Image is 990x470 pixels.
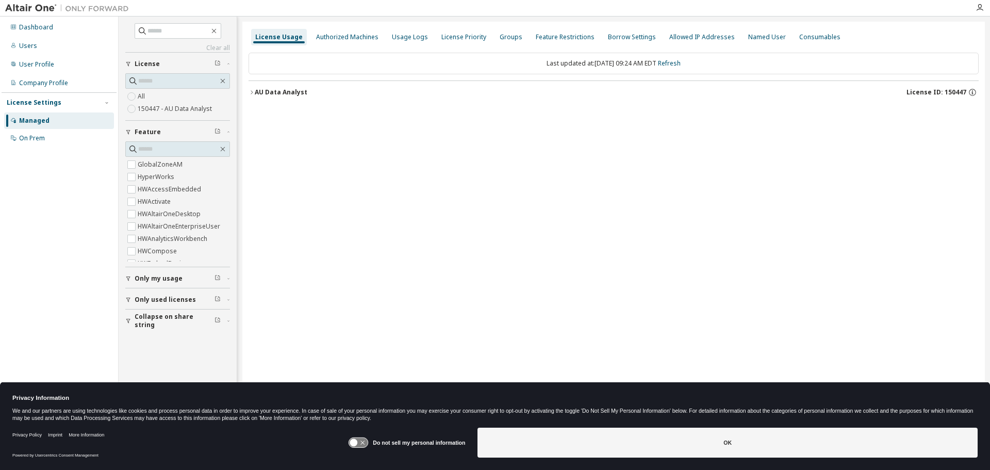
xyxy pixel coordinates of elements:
[799,33,840,41] div: Consumables
[138,103,214,115] label: 150447 - AU Data Analyst
[138,196,173,208] label: HWActivate
[135,274,183,283] span: Only my usage
[214,274,221,283] span: Clear filter
[125,121,230,143] button: Feature
[249,81,979,104] button: AU Data AnalystLicense ID: 150447
[135,313,214,329] span: Collapse on share string
[19,79,68,87] div: Company Profile
[214,60,221,68] span: Clear filter
[135,296,196,304] span: Only used licenses
[249,53,979,74] div: Last updated at: [DATE] 09:24 AM EDT
[138,171,176,183] label: HyperWorks
[214,317,221,325] span: Clear filter
[669,33,735,41] div: Allowed IP Addresses
[138,90,147,103] label: All
[125,53,230,75] button: License
[19,117,49,125] div: Managed
[500,33,522,41] div: Groups
[7,99,61,107] div: License Settings
[5,3,134,13] img: Altair One
[125,267,230,290] button: Only my usage
[536,33,595,41] div: Feature Restrictions
[392,33,428,41] div: Usage Logs
[608,33,656,41] div: Borrow Settings
[748,33,786,41] div: Named User
[138,257,186,270] label: HWEmbedBasic
[138,183,203,196] label: HWAccessEmbedded
[135,60,160,68] span: License
[255,88,307,96] div: AU Data Analyst
[125,310,230,332] button: Collapse on share string
[255,33,303,41] div: License Usage
[19,23,53,31] div: Dashboard
[135,128,161,136] span: Feature
[138,158,185,171] label: GlobalZoneAM
[441,33,486,41] div: License Priority
[138,208,203,220] label: HWAltairOneDesktop
[19,60,54,69] div: User Profile
[125,288,230,311] button: Only used licenses
[19,42,37,50] div: Users
[125,44,230,52] a: Clear all
[19,134,45,142] div: On Prem
[658,59,681,68] a: Refresh
[906,88,966,96] span: License ID: 150447
[316,33,378,41] div: Authorized Machines
[214,128,221,136] span: Clear filter
[138,220,222,233] label: HWAltairOneEnterpriseUser
[214,296,221,304] span: Clear filter
[138,233,209,245] label: HWAnalyticsWorkbench
[138,245,179,257] label: HWCompose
